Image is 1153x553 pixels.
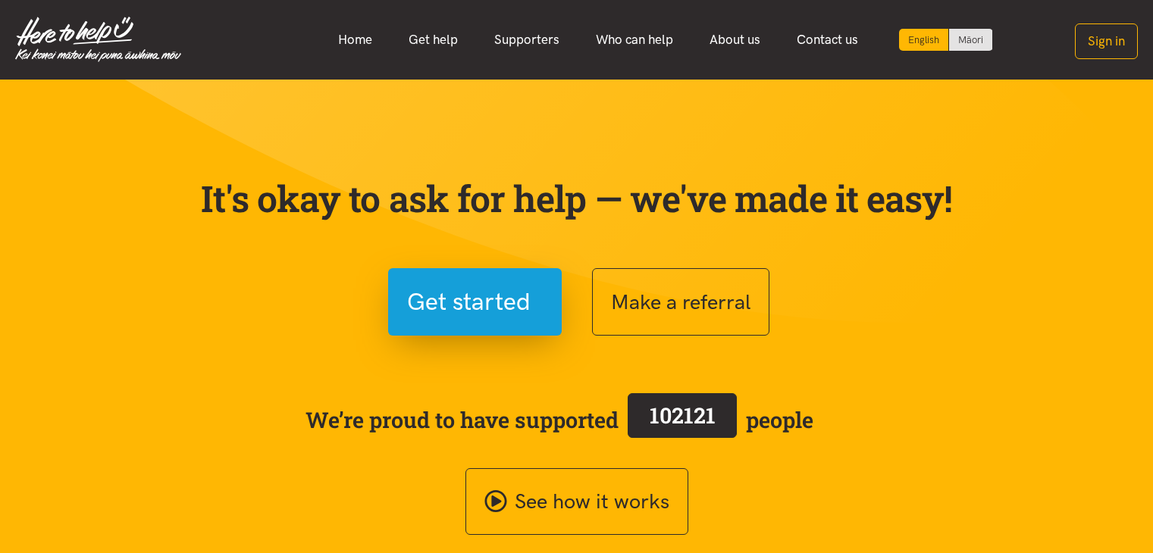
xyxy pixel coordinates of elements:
[15,17,181,62] img: Home
[1075,23,1138,59] button: Sign in
[949,29,992,51] a: Switch to Te Reo Māori
[619,390,746,449] a: 102121
[650,401,716,430] span: 102121
[407,283,531,321] span: Get started
[476,23,578,56] a: Supporters
[465,468,688,536] a: See how it works
[779,23,876,56] a: Contact us
[320,23,390,56] a: Home
[899,29,949,51] div: Current language
[691,23,779,56] a: About us
[899,29,993,51] div: Language toggle
[390,23,476,56] a: Get help
[578,23,691,56] a: Who can help
[198,177,956,220] p: It's okay to ask for help — we've made it easy!
[388,268,562,336] button: Get started
[592,268,769,336] button: Make a referral
[305,390,813,449] span: We’re proud to have supported people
